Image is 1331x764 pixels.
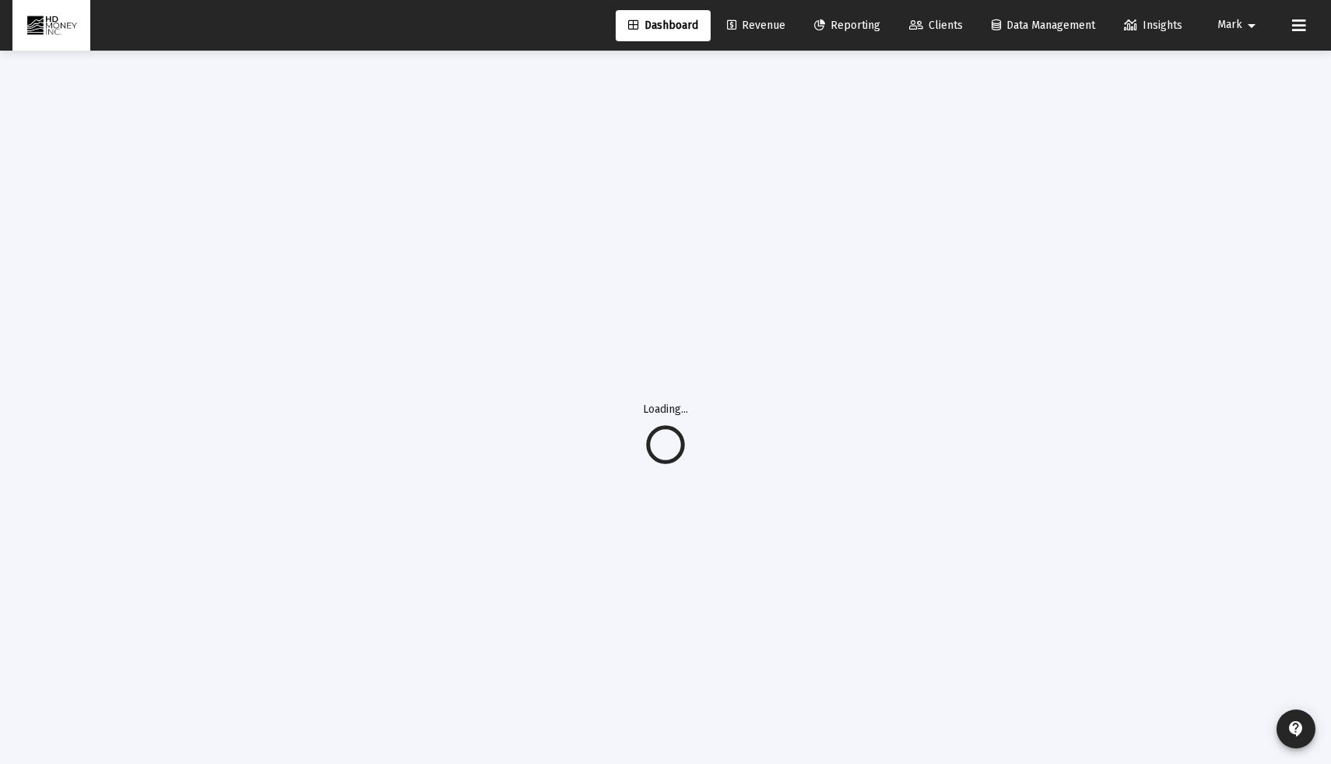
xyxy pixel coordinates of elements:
[979,10,1108,41] a: Data Management
[802,10,893,41] a: Reporting
[814,19,880,32] span: Reporting
[1124,19,1182,32] span: Insights
[715,10,798,41] a: Revenue
[1217,19,1242,32] span: Mark
[909,19,963,32] span: Clients
[1287,720,1305,738] mat-icon: contact_support
[992,19,1095,32] span: Data Management
[1112,10,1195,41] a: Insights
[628,19,698,32] span: Dashboard
[897,10,975,41] a: Clients
[24,10,79,41] img: Dashboard
[616,10,711,41] a: Dashboard
[1199,9,1280,40] button: Mark
[727,19,785,32] span: Revenue
[1242,10,1261,41] mat-icon: arrow_drop_down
